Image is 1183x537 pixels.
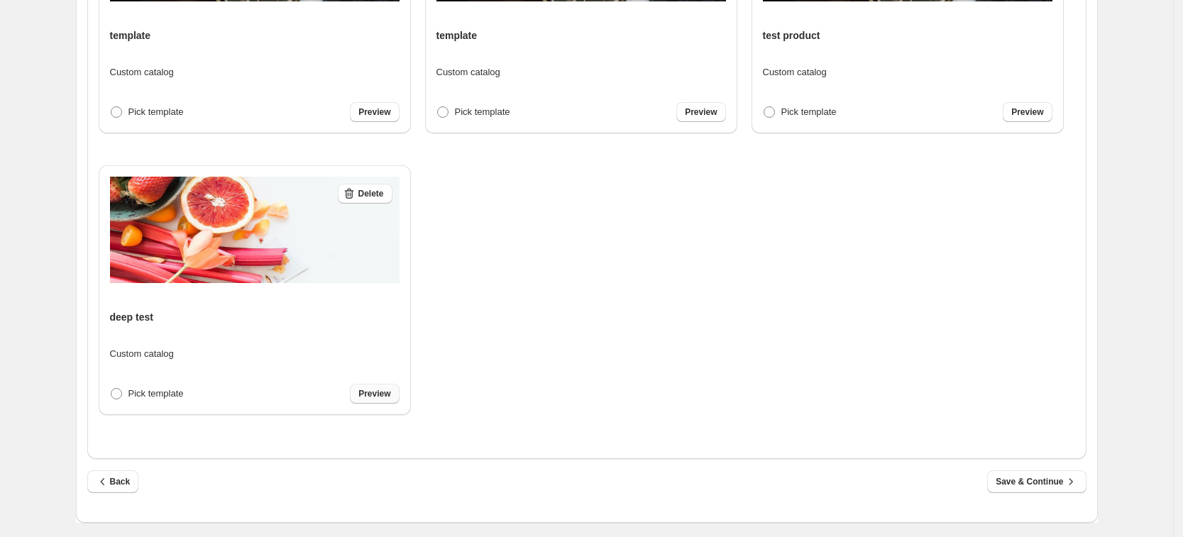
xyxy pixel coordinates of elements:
span: Back [96,475,131,489]
h4: template [110,28,151,43]
span: Pick template [128,388,184,399]
button: Back [87,470,139,493]
a: Preview [350,384,399,404]
span: Preview [358,106,390,118]
a: Preview [676,102,725,122]
span: Save & Continue [996,475,1077,489]
span: Pick template [128,106,184,117]
p: Custom catalog [110,347,174,361]
button: Delete [338,184,392,204]
h4: deep test [110,310,153,324]
button: Save & Continue [987,470,1086,493]
p: Custom catalog [436,65,500,79]
span: Preview [685,106,717,118]
span: Pick template [455,106,510,117]
span: Delete [358,188,383,199]
a: Preview [350,102,399,122]
p: Custom catalog [110,65,174,79]
span: Pick template [781,106,837,117]
span: Preview [1011,106,1043,118]
h4: test product [763,28,820,43]
span: Preview [358,388,390,399]
p: Custom catalog [763,65,827,79]
a: Preview [1003,102,1052,122]
h4: template [436,28,478,43]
